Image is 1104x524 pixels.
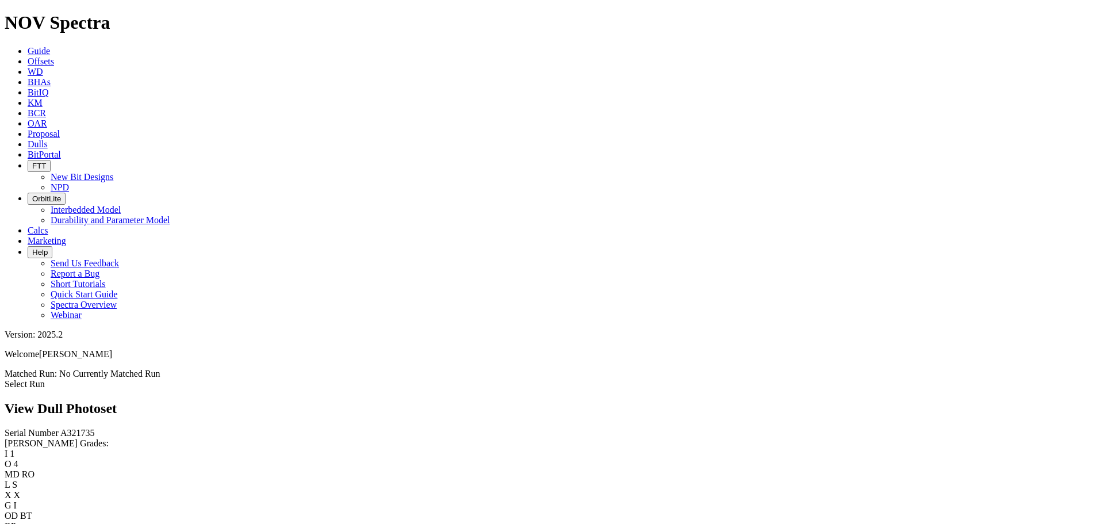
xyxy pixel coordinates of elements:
[5,459,11,469] label: O
[51,205,121,215] a: Interbedded Model
[5,469,20,479] label: MD
[28,108,46,118] a: BCR
[28,67,43,77] a: WD
[5,490,11,500] label: X
[5,438,1099,449] div: [PERSON_NAME] Grades:
[28,139,48,149] a: Dulls
[14,490,21,500] span: X
[5,330,1099,340] div: Version: 2025.2
[51,258,119,268] a: Send Us Feedback
[51,182,69,192] a: NPD
[14,500,17,510] span: I
[5,480,10,489] label: L
[28,46,50,56] a: Guide
[28,56,54,66] a: Offsets
[51,289,117,299] a: Quick Start Guide
[28,225,48,235] a: Calcs
[59,369,160,378] span: No Currently Matched Run
[28,129,60,139] a: Proposal
[12,480,17,489] span: S
[51,300,117,309] a: Spectra Overview
[28,193,66,205] button: OrbitLite
[39,349,112,359] span: [PERSON_NAME]
[28,160,51,172] button: FTT
[5,449,7,458] label: I
[28,246,52,258] button: Help
[5,379,45,389] a: Select Run
[5,500,11,510] label: G
[32,162,46,170] span: FTT
[5,12,1099,33] h1: NOV Spectra
[5,401,1099,416] h2: View Dull Photoset
[5,511,18,521] label: OD
[51,269,99,278] a: Report a Bug
[22,469,34,479] span: RO
[60,428,95,438] span: A321735
[51,279,106,289] a: Short Tutorials
[28,98,43,108] a: KM
[28,118,47,128] a: OAR
[28,236,66,246] a: Marketing
[20,511,32,521] span: BT
[51,172,113,182] a: New Bit Designs
[32,248,48,257] span: Help
[28,150,61,159] a: BitPortal
[32,194,61,203] span: OrbitLite
[51,215,170,225] a: Durability and Parameter Model
[28,87,48,97] a: BitIQ
[14,459,18,469] span: 4
[28,77,51,87] a: BHAs
[5,428,59,438] label: Serial Number
[10,449,14,458] span: 1
[51,310,82,320] a: Webinar
[5,349,1099,359] p: Welcome
[5,369,57,378] span: Matched Run:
